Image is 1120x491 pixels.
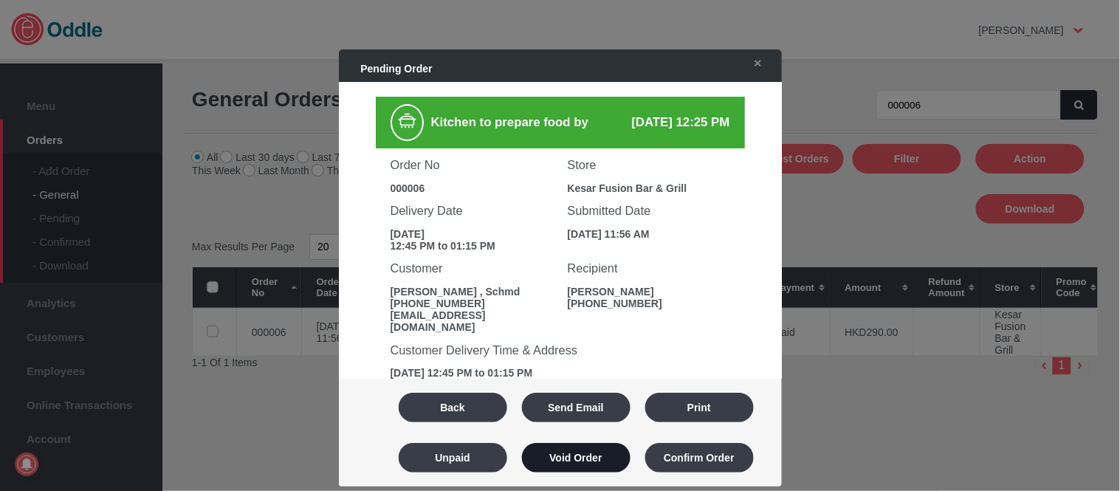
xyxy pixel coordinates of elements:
[399,393,507,422] button: Back
[391,309,553,333] div: [EMAIL_ADDRESS][DOMAIN_NAME]
[346,55,732,82] div: Pending Order
[522,443,631,473] button: Void Order
[568,261,730,275] h3: Recipient
[391,204,553,218] h3: Delivery Date
[391,286,553,298] div: [PERSON_NAME] , Schmd
[568,204,730,218] h3: Submitted Date
[739,50,770,77] a: ✕
[391,367,730,379] div: [DATE] 12:45 PM to 01:15 PM
[391,298,553,309] div: [PHONE_NUMBER]
[391,228,553,240] div: [DATE]
[391,158,553,172] h3: Order No
[424,104,616,141] div: Kitchen to prepare food by
[391,182,553,194] div: 000006
[616,115,730,130] div: [DATE] 12:25 PM
[568,228,730,240] div: [DATE] 11:56 AM
[568,158,730,172] h3: Store
[568,286,730,298] div: [PERSON_NAME]
[645,443,754,473] button: Confirm Order
[396,109,419,132] img: cooking.png
[568,182,730,194] div: Kesar Fusion Bar & Grill
[391,240,553,252] div: 12:45 PM to 01:15 PM
[645,393,754,422] button: Print
[568,298,730,309] div: [PHONE_NUMBER]
[522,393,631,422] button: Send Email
[391,343,730,357] h3: Customer Delivery Time & Address
[391,261,553,275] h3: Customer
[399,443,507,473] button: Unpaid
